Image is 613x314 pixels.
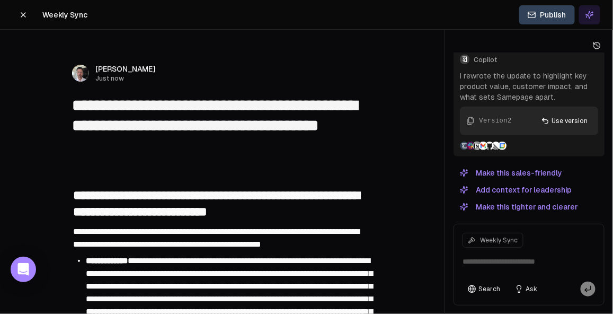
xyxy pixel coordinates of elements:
img: Slack [466,142,475,150]
span: Copilot [474,56,598,64]
img: Google Calendar [498,142,507,150]
span: [PERSON_NAME] [95,64,156,74]
img: Notion [473,142,481,150]
button: Search [463,282,505,296]
span: Just now [95,74,156,83]
div: Open Intercom Messenger [11,257,36,282]
img: _image [72,65,89,82]
button: Use version [535,113,594,129]
button: Add context for leadership [454,184,578,196]
button: Publish [519,5,575,24]
img: GitHub [485,142,494,150]
button: Make this tighter and clearer [454,200,584,213]
div: Version 2 [479,116,511,126]
img: Gmail [479,142,487,150]
img: Linear [492,142,500,150]
span: Weekly Sync [42,10,87,20]
span: Weekly Sync [480,236,518,245]
button: Ask [510,282,543,296]
img: Samepage [460,142,468,150]
button: Make this sales-friendly [454,167,568,179]
p: I rewrote the update to highlight key product value, customer impact, and what sets Samepage apart. [460,71,598,102]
